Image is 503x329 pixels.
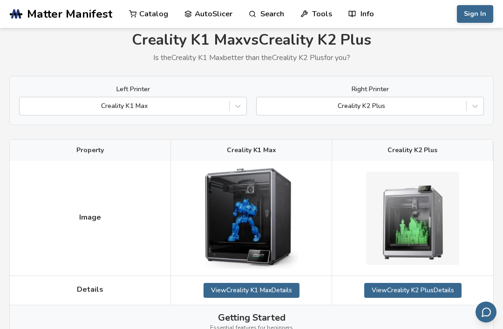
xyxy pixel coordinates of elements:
a: ViewCreality K1 MaxDetails [204,283,299,298]
input: Creality K2 Plus [261,102,263,110]
span: Details [77,285,103,294]
h1: Creality K1 Max vs Creality K2 Plus [9,32,494,49]
span: Creality K1 Max [227,147,276,154]
label: Right Printer [256,86,484,93]
input: Creality K1 Max [24,102,26,110]
button: Sign In [457,5,493,23]
img: Creality K2 Plus [366,172,459,265]
img: Creality K1 Max [205,168,298,269]
span: Matter Manifest [27,7,112,20]
span: Image [79,213,101,222]
button: Send feedback via email [476,302,496,322]
label: Left Printer [19,86,247,93]
p: Is the Creality K1 Max better than the Creality K2 Plus for you? [9,54,494,62]
a: ViewCreality K2 PlusDetails [364,283,462,298]
span: Property [76,147,104,154]
span: Creality K2 Plus [387,147,437,154]
span: Getting Started [218,312,285,323]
